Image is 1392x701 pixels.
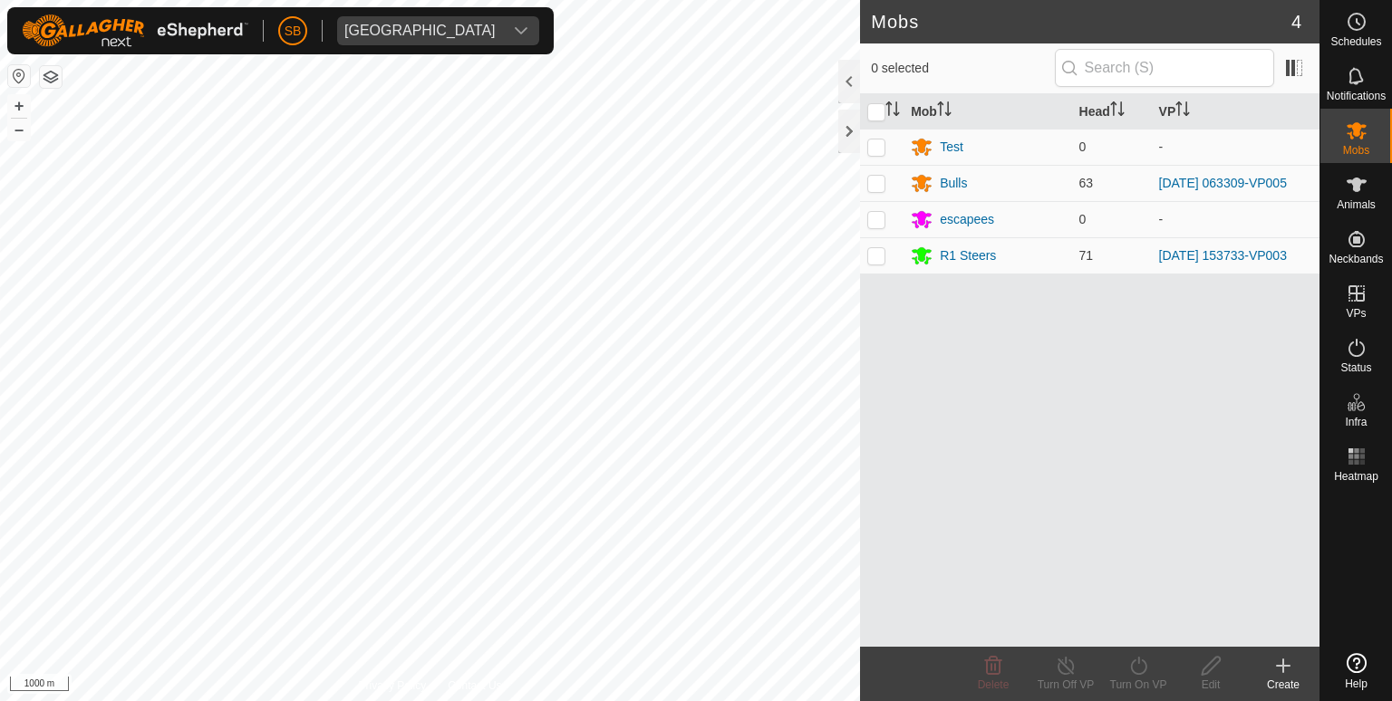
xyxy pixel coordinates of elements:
span: Schedules [1330,36,1381,47]
a: Contact Us [448,677,501,694]
span: 4 [1291,8,1301,35]
div: Create [1247,677,1319,693]
span: Neckbands [1329,254,1383,264]
td: - [1152,129,1319,165]
span: 0 selected [871,59,1054,78]
span: Animals [1337,199,1376,210]
span: Mobs [1343,145,1369,156]
div: Turn On VP [1102,677,1174,693]
h2: Mobs [871,11,1291,33]
div: Bulls [940,174,967,193]
a: Help [1320,646,1392,696]
div: escapees [940,210,994,229]
span: SB [285,22,302,41]
td: - [1152,201,1319,237]
div: Test [940,138,963,157]
span: Help [1345,678,1368,689]
span: Infra [1345,417,1367,427]
button: + [8,95,30,117]
span: Status [1340,362,1371,373]
span: 0 [1079,212,1087,226]
div: dropdown trigger [503,16,539,45]
img: Gallagher Logo [22,14,248,47]
th: Mob [904,94,1071,130]
span: Tangihanga station [337,16,503,45]
th: VP [1152,94,1319,130]
div: Edit [1174,677,1247,693]
span: Notifications [1327,91,1386,101]
div: R1 Steers [940,246,996,265]
p-sorticon: Activate to sort [1175,104,1190,119]
a: [DATE] 063309-VP005 [1159,176,1287,190]
button: – [8,119,30,140]
p-sorticon: Activate to sort [937,104,952,119]
a: [DATE] 153733-VP003 [1159,248,1287,263]
input: Search (S) [1055,49,1274,87]
div: Turn Off VP [1029,677,1102,693]
button: Map Layers [40,66,62,88]
p-sorticon: Activate to sort [885,104,900,119]
p-sorticon: Activate to sort [1110,104,1125,119]
span: VPs [1346,308,1366,319]
span: 0 [1079,139,1087,154]
span: 71 [1079,248,1094,263]
div: [GEOGRAPHIC_DATA] [344,24,496,38]
span: Delete [978,678,1010,691]
a: Privacy Policy [359,677,427,694]
span: Heatmap [1334,471,1378,482]
th: Head [1072,94,1152,130]
span: 63 [1079,176,1094,190]
button: Reset Map [8,65,30,87]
